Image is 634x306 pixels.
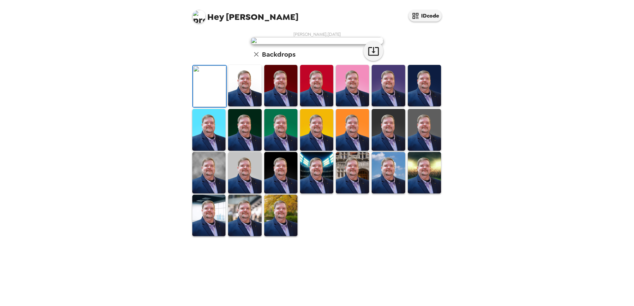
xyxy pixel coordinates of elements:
h6: Backdrops [262,49,295,60]
img: Original [193,66,226,107]
span: [PERSON_NAME] , [DATE] [293,31,341,37]
img: user [251,37,383,44]
img: profile pic [192,10,206,23]
span: Hey [207,11,224,23]
span: [PERSON_NAME] [192,7,298,22]
button: IDcode [409,10,442,22]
